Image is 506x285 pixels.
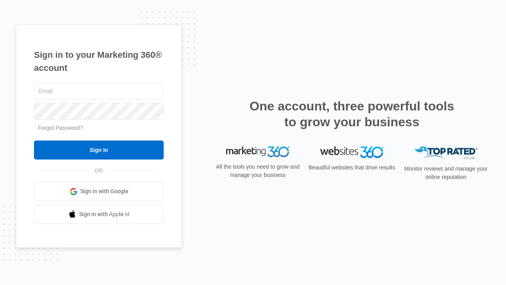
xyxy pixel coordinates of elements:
[226,146,289,158] img: Marketing 360
[34,182,164,201] a: Sign in with Google
[34,141,164,160] input: Sign In
[34,48,164,74] h1: Sign in to your Marketing 360® account
[79,210,130,218] span: Sign in with Apple Id
[247,98,457,130] h2: One account, three powerful tools to grow your business
[308,163,396,172] p: Beautiful websites that drive results
[320,146,383,158] img: Websites 360
[89,167,109,175] span: OR
[34,83,164,99] input: Email
[402,165,490,181] p: Monitor reviews and manage your online reputation
[34,205,164,224] a: Sign in with Apple Id
[414,146,478,160] img: Top Rated Local
[38,125,83,131] a: Forgot Password?
[213,163,302,179] p: All the tools you need to grow and manage your business
[80,187,128,196] span: Sign in with Google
